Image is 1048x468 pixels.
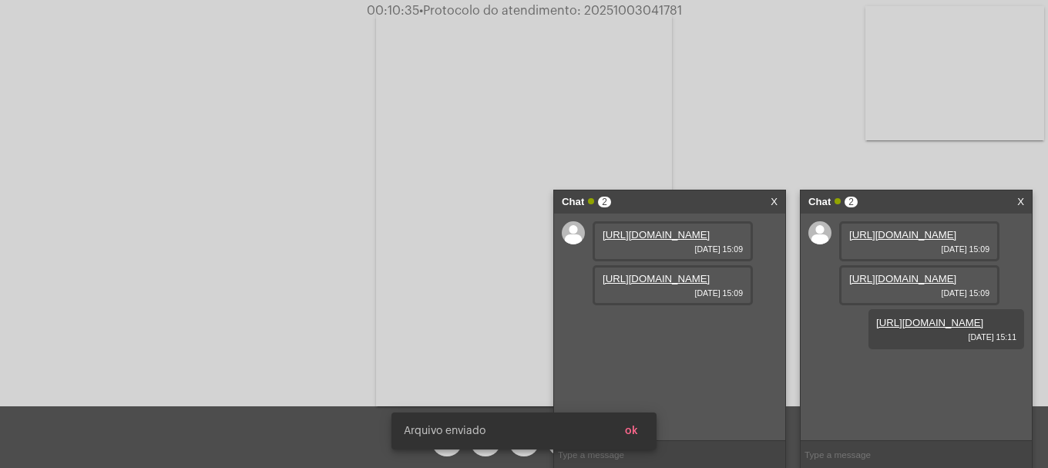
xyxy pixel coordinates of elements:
[603,273,710,285] a: [URL][DOMAIN_NAME]
[613,417,650,445] button: ok
[404,423,485,439] span: Arquivo enviado
[849,229,956,241] a: [URL][DOMAIN_NAME]
[835,198,841,204] span: Online
[598,197,611,207] span: 2
[419,5,423,17] span: •
[588,198,594,204] span: Online
[603,229,710,241] a: [URL][DOMAIN_NAME]
[771,190,778,214] a: X
[845,197,858,207] span: 2
[419,5,682,17] span: Protocolo do atendimento: 20251003041781
[801,441,1032,468] input: Type a message
[367,5,419,17] span: 00:10:35
[808,190,831,214] strong: Chat
[625,426,638,436] span: ok
[603,244,743,254] span: [DATE] 15:09
[849,273,956,285] a: [URL][DOMAIN_NAME]
[603,288,743,298] span: [DATE] 15:09
[849,288,989,298] span: [DATE] 15:09
[1017,190,1024,214] a: X
[849,244,989,254] span: [DATE] 15:09
[876,332,1016,342] span: [DATE] 15:11
[876,317,983,328] a: [URL][DOMAIN_NAME]
[562,190,584,214] strong: Chat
